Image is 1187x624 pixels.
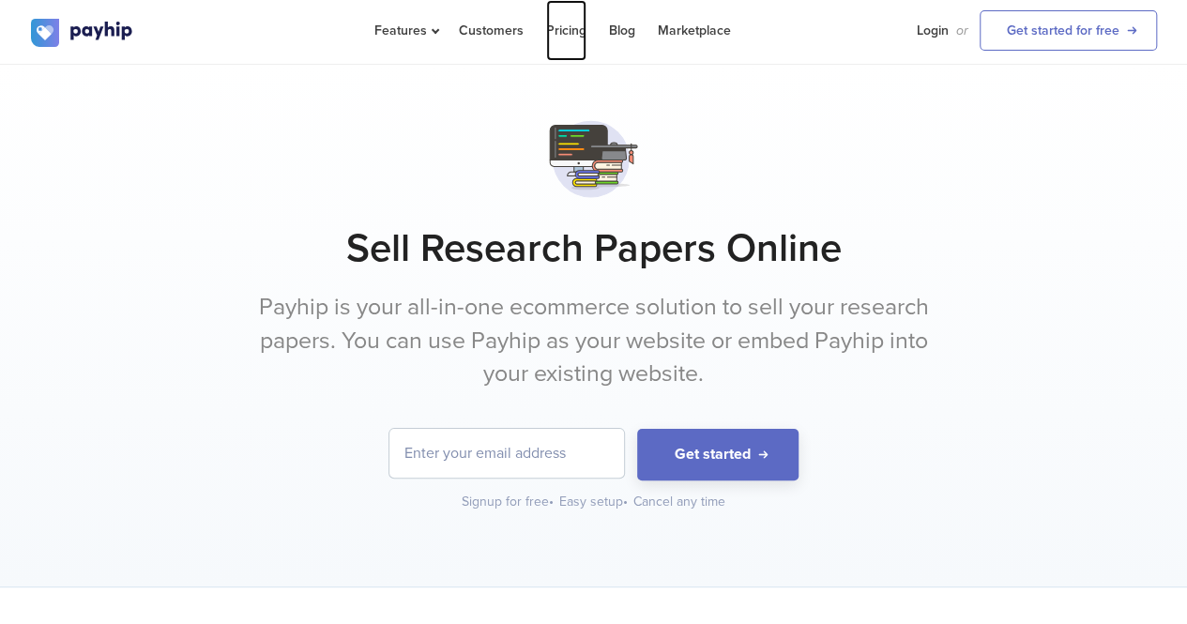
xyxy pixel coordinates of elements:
[389,429,624,478] input: Enter your email address
[980,10,1157,51] a: Get started for free
[374,23,436,38] span: Features
[462,493,555,511] div: Signup for free
[549,494,554,510] span: •
[31,19,134,47] img: logo.svg
[242,291,946,391] p: Payhip is your all-in-one ecommerce solution to sell your research papers. You can use Payhip as ...
[559,493,630,511] div: Easy setup
[637,429,799,480] button: Get started
[633,493,725,511] div: Cancel any time
[31,225,1157,272] h1: Sell Research Papers Online
[546,112,641,206] img: svg+xml;utf8,%3Csvg%20xmlns%3D%22http%3A%2F%2Fwww.w3.org%2F2000%2Fsvg%22%20viewBox%3D%220%200%201...
[623,494,628,510] span: •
